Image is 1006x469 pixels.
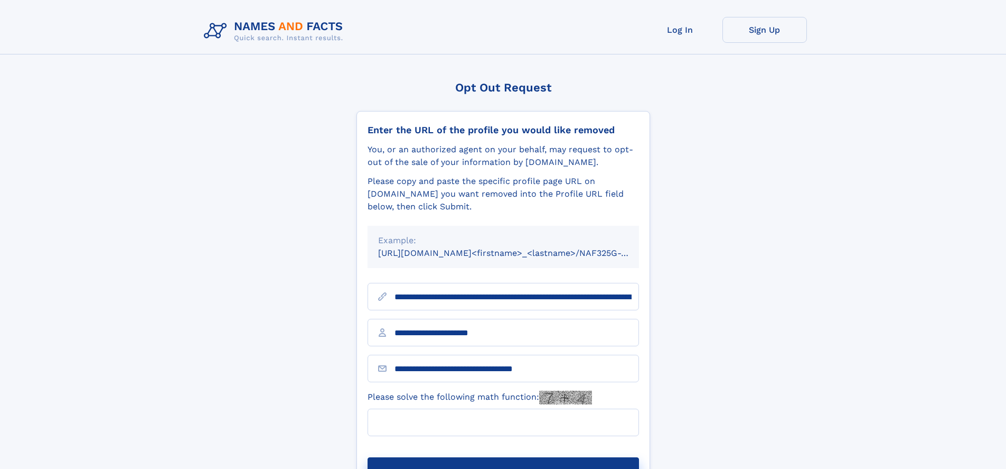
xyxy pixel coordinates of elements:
a: Log In [638,17,722,43]
a: Sign Up [722,17,807,43]
div: Enter the URL of the profile you would like removed [368,124,639,136]
img: Logo Names and Facts [200,17,352,45]
small: [URL][DOMAIN_NAME]<firstname>_<lastname>/NAF325G-xxxxxxxx [378,248,659,258]
div: Please copy and paste the specific profile page URL on [DOMAIN_NAME] you want removed into the Pr... [368,175,639,213]
div: Opt Out Request [356,81,650,94]
div: You, or an authorized agent on your behalf, may request to opt-out of the sale of your informatio... [368,143,639,169]
div: Example: [378,234,628,247]
label: Please solve the following math function: [368,391,592,404]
